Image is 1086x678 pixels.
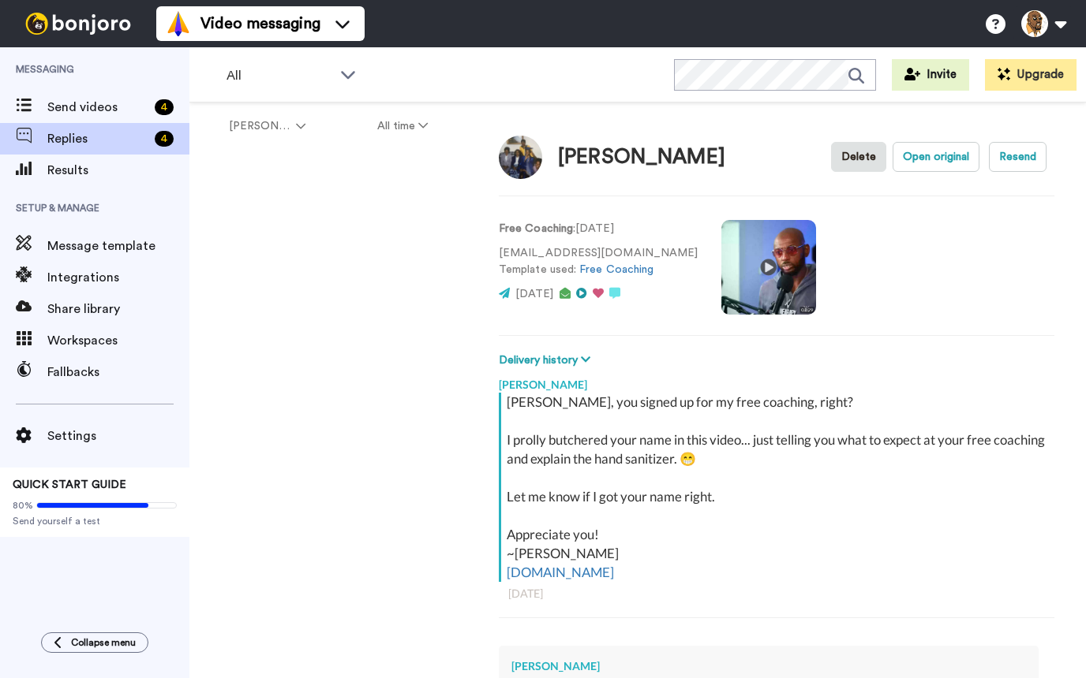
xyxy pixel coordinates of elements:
div: [PERSON_NAME] [558,146,725,169]
div: [PERSON_NAME] [511,658,1026,674]
button: Open original [893,142,979,172]
button: [PERSON_NAME] [193,112,342,140]
button: Invite [892,59,969,91]
span: Replies [47,129,148,148]
span: 80% [13,499,33,512]
button: Delete [831,142,886,172]
button: Collapse menu [41,632,148,653]
span: Results [47,161,189,180]
div: [DATE] [508,586,1045,602]
span: Send videos [47,98,148,117]
button: Resend [989,142,1047,172]
strong: Free Coaching [499,223,573,234]
img: vm-color.svg [166,11,191,36]
button: Upgrade [985,59,1077,91]
span: Collapse menu [71,636,136,649]
div: 4 [155,131,174,147]
span: Integrations [47,268,189,287]
button: Delivery history [499,352,595,369]
span: QUICK START GUIDE [13,479,126,490]
span: [DATE] [515,289,553,300]
span: Video messaging [200,13,320,35]
img: bj-logo-header-white.svg [19,13,137,35]
span: Settings [47,427,189,445]
a: Free Coaching [579,264,653,275]
div: [PERSON_NAME], you signed up for my free coaching, right? I prolly butchered your name in this vi... [507,393,1050,582]
p: [EMAIL_ADDRESS][DOMAIN_NAME] Template used: [499,245,698,278]
div: [PERSON_NAME] [499,369,1054,393]
img: Image of Telicia Blythe [499,136,542,179]
span: [PERSON_NAME] [229,118,293,134]
span: Workspaces [47,331,189,350]
button: All time [342,112,465,140]
span: Message template [47,237,189,255]
span: Share library [47,300,189,319]
p: : [DATE] [499,221,698,237]
span: All [227,66,332,85]
span: Fallbacks [47,363,189,382]
div: 4 [155,99,174,115]
a: [DOMAIN_NAME] [507,564,614,580]
span: Send yourself a test [13,515,177,527]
